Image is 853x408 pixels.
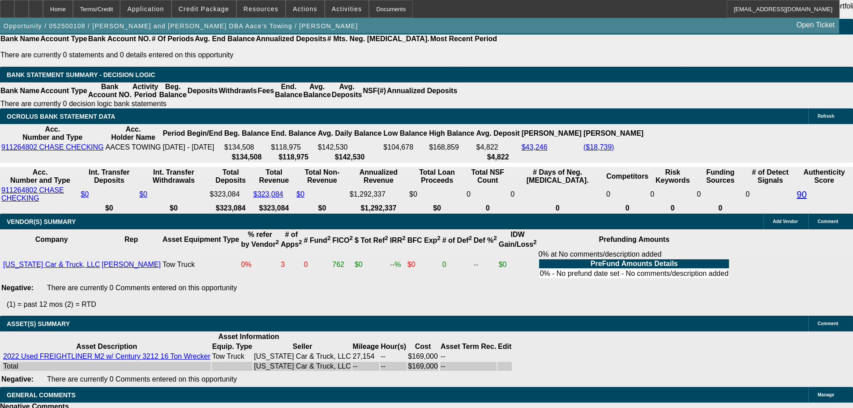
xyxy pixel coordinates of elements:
[440,352,497,361] td: --
[696,168,744,185] th: Funding Sources
[1,125,104,142] th: Acc. Number and Type
[353,343,379,350] b: Mileage
[274,82,303,99] th: End. Balance
[1,168,79,185] th: Acc. Number and Type
[745,186,795,203] td: 0
[47,284,237,292] span: There are currently 0 Comments entered on this opportunity
[317,143,382,152] td: $142,530
[650,204,695,213] th: 0
[159,82,187,99] th: Beg. Balance
[440,362,497,371] td: --
[539,269,729,278] td: 0% - No prefund date set - No comments/description added
[381,343,406,350] b: Hour(s)
[327,235,330,241] sup: 2
[386,82,458,99] th: Annualized Deposits
[3,352,210,360] a: 2022 Used FREIGHTLINER M2 w/ Century 3212 16 Ton Wrecker
[1,143,104,151] a: 911264802 CHASE CHECKING
[162,143,223,152] td: [DATE] - [DATE]
[253,352,351,361] td: [US_STATE] Car & Truck, LLC
[696,204,744,213] th: 0
[240,250,279,279] td: 0%
[80,168,138,185] th: Int. Transfer Deposits
[293,343,313,350] b: Seller
[210,204,252,213] th: $323,084
[162,125,223,142] th: Period Begin/End
[745,168,795,185] th: # of Detect Signals
[429,143,475,152] td: $168,859
[88,34,151,43] th: Bank Account NO.
[253,190,283,198] a: $323,084
[473,250,497,279] td: --
[325,0,369,17] button: Activities
[583,143,614,151] a: ($18,739)
[415,343,431,350] b: Cost
[818,114,834,119] span: Refresh
[80,204,138,213] th: $0
[468,235,472,241] sup: 2
[606,204,649,213] th: 0
[349,168,408,185] th: Annualized Revenue
[7,113,115,120] span: OCROLUS BANK STATEMENT DATA
[818,219,838,224] span: Comment
[332,250,353,279] td: 762
[521,125,582,142] th: [PERSON_NAME]
[210,186,252,203] td: $323,084
[224,153,270,162] th: $134,508
[350,235,353,241] sup: 2
[219,333,279,340] b: Asset Information
[510,186,605,203] td: 0
[7,301,853,309] p: (1) = past 12 mos (2) = RTD
[255,34,326,43] th: Annualized Deposits
[139,190,147,198] a: $0
[350,190,407,198] div: $1,292,337
[498,250,537,279] td: $0
[124,236,138,243] b: Rep
[793,17,838,33] a: Open Ticket
[139,204,208,213] th: $0
[257,82,274,99] th: Fees
[241,231,279,248] b: % refer by Vendor
[352,362,380,371] td: --
[332,5,362,13] span: Activities
[40,34,88,43] th: Account Type
[0,51,497,59] p: There are currently 0 statements and 0 details entered on this opportunity
[105,143,162,152] td: AACES TOWING
[362,82,386,99] th: NSF(#)
[224,125,270,142] th: Beg. Balance
[210,168,252,185] th: Total Deposits
[7,320,70,327] span: ASSET(S) SUMMARY
[7,391,76,399] span: GENERAL COMMENTS
[818,392,834,397] span: Manage
[270,153,316,162] th: $118,975
[407,352,438,361] td: $169,000
[281,231,302,248] b: # of Apps
[476,143,520,152] td: $4,822
[383,143,428,152] td: $104,678
[380,362,407,371] td: --
[696,186,744,203] td: 0
[270,143,316,152] td: $118,975
[510,168,605,185] th: # Days of Neg. [MEDICAL_DATA].
[606,186,649,203] td: 0
[253,362,351,371] td: [US_STATE] Car & Truck, LLC
[442,236,472,244] b: # of Def
[3,362,210,370] div: Total
[497,342,512,351] th: Edit
[796,168,852,185] th: Authenticity Score
[151,34,194,43] th: # Of Periods
[466,204,509,213] th: 0
[327,34,430,43] th: # Mts. Neg. [MEDICAL_DATA].
[286,0,324,17] button: Actions
[212,342,253,351] th: Equip. Type
[407,236,441,244] b: BFC Exp
[383,125,428,142] th: Low Balance
[237,0,285,17] button: Resources
[352,352,380,361] td: 27,154
[355,236,388,244] b: $ Tot Ref
[380,352,407,361] td: --
[304,236,330,244] b: # Fund
[797,189,806,199] a: 90
[440,342,497,351] th: Asset Term Recommendation
[179,5,229,13] span: Credit Package
[296,190,304,198] a: $0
